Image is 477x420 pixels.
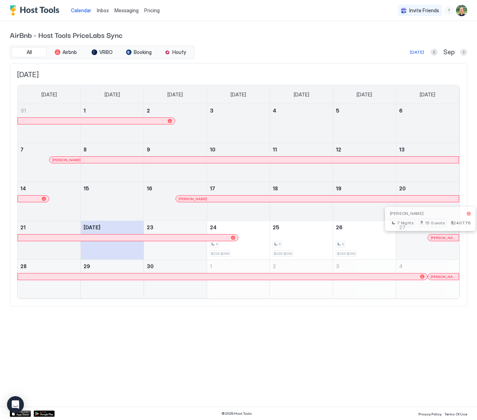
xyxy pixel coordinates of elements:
[336,185,342,191] span: 19
[273,224,279,230] span: 25
[270,260,333,299] td: October 2, 2025
[41,92,57,98] span: [DATE]
[431,49,438,56] button: Previous month
[20,224,26,230] span: 21
[396,260,459,273] a: October 4, 2025
[81,221,144,260] td: September 22, 2025
[444,412,467,416] span: Terms Of Use
[399,263,403,269] span: 4
[333,221,396,234] a: September 26, 2025
[144,7,160,14] span: Pricing
[431,275,456,279] div: [PERSON_NAME]
[97,7,109,14] a: Inbox
[99,49,113,55] span: VRBO
[134,49,152,55] span: Booking
[390,211,424,216] span: [PERSON_NAME]
[144,104,207,117] a: September 2, 2025
[144,143,207,182] td: September 9, 2025
[167,92,183,98] span: [DATE]
[444,410,467,417] a: Terms Of Use
[10,411,31,417] a: App Store
[147,147,150,153] span: 9
[147,224,153,230] span: 23
[396,104,459,117] a: September 6, 2025
[207,260,270,273] a: October 1, 2025
[333,221,396,260] td: September 26, 2025
[210,108,213,114] span: 3
[270,143,333,156] a: September 11, 2025
[333,260,396,299] td: October 3, 2025
[114,7,139,13] span: Messaging
[418,412,442,416] span: Privacy Policy
[336,224,343,230] span: 26
[210,224,217,230] span: 24
[81,182,144,195] a: September 15, 2025
[144,182,207,195] a: September 16, 2025
[62,49,77,55] span: Airbnb
[279,242,281,246] span: 5
[144,182,207,221] td: September 16, 2025
[270,182,333,195] a: September 18, 2025
[396,104,459,143] td: September 6, 2025
[144,260,207,299] td: September 30, 2025
[396,221,459,234] a: September 27, 2025
[211,251,229,256] span: $229-$299
[81,143,144,182] td: September 8, 2025
[350,85,379,104] a: Friday
[210,147,216,153] span: 10
[18,182,80,195] a: September 14, 2025
[333,260,396,273] a: October 3, 2025
[81,182,144,221] td: September 15, 2025
[210,263,212,269] span: 1
[210,185,215,191] span: 17
[81,260,144,299] td: September 29, 2025
[52,158,456,162] div: [PERSON_NAME]
[431,236,456,240] span: [PERSON_NAME]
[98,85,127,104] a: Monday
[179,197,456,201] div: [PERSON_NAME]
[216,242,218,246] span: 5
[418,410,442,417] a: Privacy Policy
[160,85,190,104] a: Tuesday
[81,260,144,273] a: September 29, 2025
[12,47,47,57] button: All
[147,108,150,114] span: 2
[460,49,467,56] button: Next month
[114,7,139,14] a: Messaging
[294,92,309,98] span: [DATE]
[17,70,460,79] span: [DATE]
[207,104,270,143] td: September 3, 2025
[18,104,81,143] td: August 31, 2025
[357,92,372,98] span: [DATE]
[48,47,83,57] button: Airbnb
[105,92,120,98] span: [DATE]
[456,5,467,16] div: User profile
[409,7,439,14] span: Invite Friends
[18,221,81,260] td: September 21, 2025
[10,5,62,16] a: Host Tools Logo
[273,185,278,191] span: 18
[221,411,252,416] span: © 2025 Host Tools
[333,182,396,221] td: September 19, 2025
[207,143,270,156] a: September 10, 2025
[20,108,26,114] span: 31
[144,104,207,143] td: September 2, 2025
[84,147,87,153] span: 8
[18,143,80,156] a: September 7, 2025
[336,263,339,269] span: 3
[18,143,81,182] td: September 7, 2025
[399,108,403,114] span: 6
[84,108,86,114] span: 1
[34,411,55,417] a: Google Play Store
[207,221,270,260] td: September 24, 2025
[27,49,32,55] span: All
[270,104,333,117] a: September 4, 2025
[425,220,445,226] span: 15 Guests
[147,263,154,269] span: 30
[71,7,91,13] span: Calendar
[20,185,26,191] span: 14
[84,263,90,269] span: 29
